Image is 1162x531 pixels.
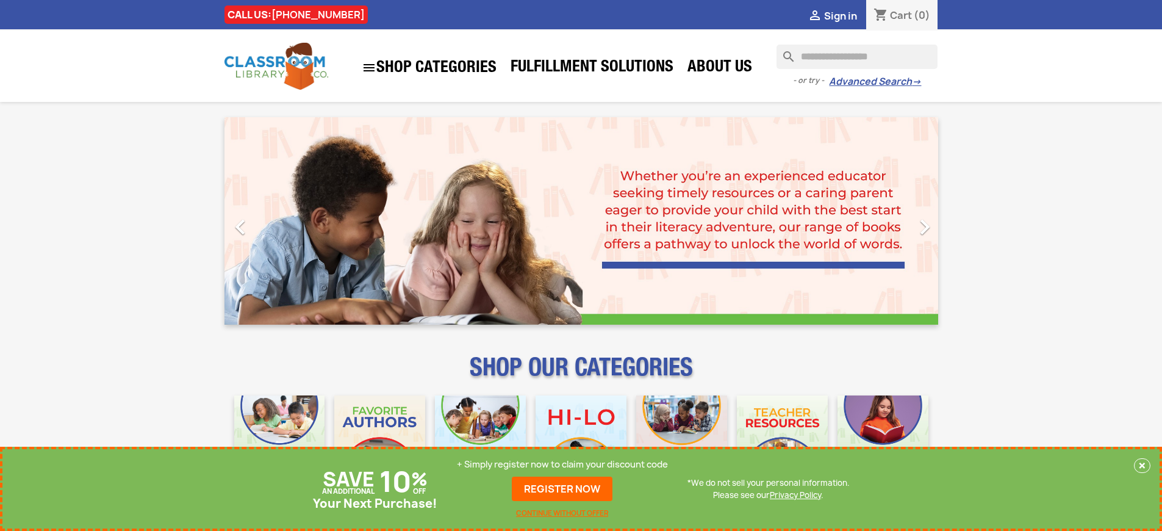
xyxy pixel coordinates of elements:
span: (0) [914,9,930,22]
a: [PHONE_NUMBER] [271,8,365,21]
img: CLC_Favorite_Authors_Mobile.jpg [334,396,425,486]
a: Fulfillment Solutions [504,56,680,81]
img: CLC_Dyslexia_Mobile.jpg [837,396,928,486]
img: CLC_Fiction_Nonfiction_Mobile.jpg [636,396,727,486]
ul: Carousel container [224,117,938,325]
i: shopping_cart [873,9,888,23]
img: CLC_HiLo_Mobile.jpg [536,396,626,486]
i:  [362,60,376,75]
img: CLC_Bulk_Mobile.jpg [234,396,325,486]
input: Search [776,45,938,69]
span: - or try - [793,74,829,87]
a: Advanced Search→ [829,76,921,88]
span: Sign in [824,9,857,23]
i:  [225,212,256,242]
div: CALL US: [224,5,368,24]
i:  [909,212,940,242]
span: → [912,76,921,88]
a: Previous [224,117,332,325]
a:  Sign in [808,9,857,23]
a: Next [831,117,938,325]
a: About Us [681,56,758,81]
img: CLC_Teacher_Resources_Mobile.jpg [737,396,828,486]
i:  [808,9,822,24]
i: search [776,45,791,59]
p: SHOP OUR CATEGORIES [224,364,938,386]
span: Cart [890,9,912,22]
a: SHOP CATEGORIES [356,54,503,81]
img: CLC_Phonics_And_Decodables_Mobile.jpg [435,396,526,486]
img: Classroom Library Company [224,43,328,90]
